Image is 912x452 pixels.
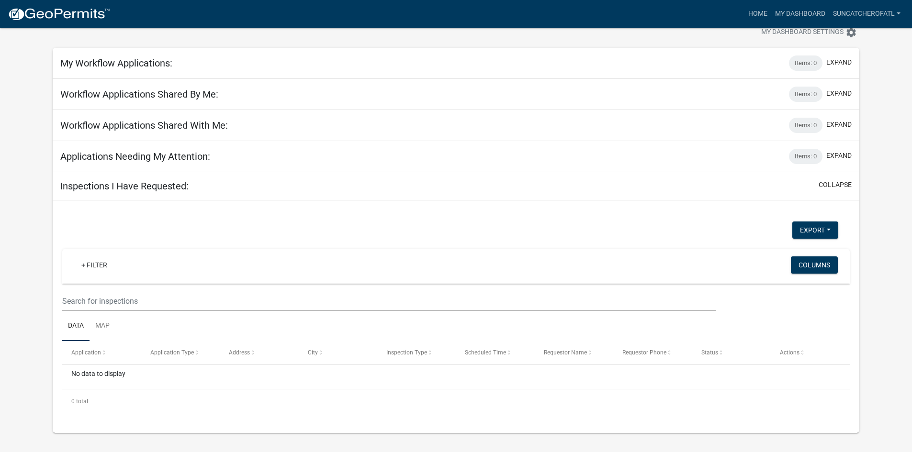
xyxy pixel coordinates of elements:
div: Items: 0 [789,87,822,102]
datatable-header-cell: Requestor Phone [613,341,692,364]
div: Items: 0 [789,55,822,71]
a: My Dashboard [771,5,829,23]
datatable-header-cell: Actions [771,341,849,364]
span: Inspection Type [386,349,427,356]
a: suncatcherofatl [829,5,904,23]
button: expand [826,88,852,99]
button: expand [826,120,852,130]
span: Requestor Name [544,349,587,356]
datatable-header-cell: Status [692,341,770,364]
datatable-header-cell: Application [62,341,141,364]
span: Application [71,349,101,356]
datatable-header-cell: Requestor Name [535,341,613,364]
span: Actions [780,349,799,356]
datatable-header-cell: City [298,341,377,364]
datatable-header-cell: Inspection Type [377,341,456,364]
div: collapse [53,200,859,433]
button: Columns [791,256,838,274]
input: Search for inspections [62,291,716,311]
span: Address [229,349,250,356]
datatable-header-cell: Application Type [141,341,220,364]
h5: Workflow Applications Shared By Me: [60,88,218,100]
button: collapse [819,180,852,190]
span: Application Type [150,349,194,356]
div: 0 total [62,389,850,413]
a: Home [744,5,771,23]
button: My Dashboard Settingssettings [754,23,865,42]
a: Data [62,311,90,342]
div: Items: 0 [789,149,822,164]
span: My Dashboard Settings [761,27,844,38]
span: Scheduled Time [465,349,506,356]
span: Requestor Phone [622,349,666,356]
datatable-header-cell: Scheduled Time [456,341,534,364]
button: expand [826,151,852,161]
a: Map [90,311,115,342]
h5: Applications Needing My Attention: [60,151,210,162]
i: settings [845,27,857,38]
h5: Inspections I Have Requested: [60,180,189,192]
div: No data to display [62,365,850,389]
div: Items: 0 [789,118,822,133]
button: Export [792,221,838,239]
h5: My Workflow Applications: [60,57,172,69]
a: + Filter [74,256,115,274]
span: Status [701,349,718,356]
h5: Workflow Applications Shared With Me: [60,120,228,131]
button: expand [826,57,852,67]
datatable-header-cell: Address [220,341,298,364]
span: City [308,349,318,356]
